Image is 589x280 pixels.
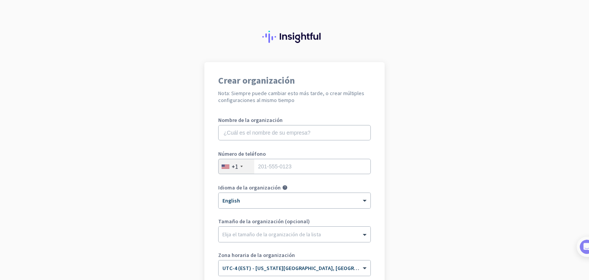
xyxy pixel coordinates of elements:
label: Zona horaria de la organización [218,252,371,258]
h2: Nota: Siempre puede cambiar esto más tarde, o crear múltiples configuraciones al mismo tiempo [218,90,371,104]
i: help [282,185,288,190]
label: Nombre de la organización [218,117,371,123]
label: Idioma de la organización [218,185,281,190]
label: Número de teléfono [218,151,371,156]
div: +1 [232,163,238,170]
input: 201-555-0123 [218,159,371,174]
h1: Crear organización [218,76,371,85]
img: Insightful [262,31,327,43]
label: Tamaño de la organización (opcional) [218,219,371,224]
input: ¿Cuál es el nombre de su empresa? [218,125,371,140]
